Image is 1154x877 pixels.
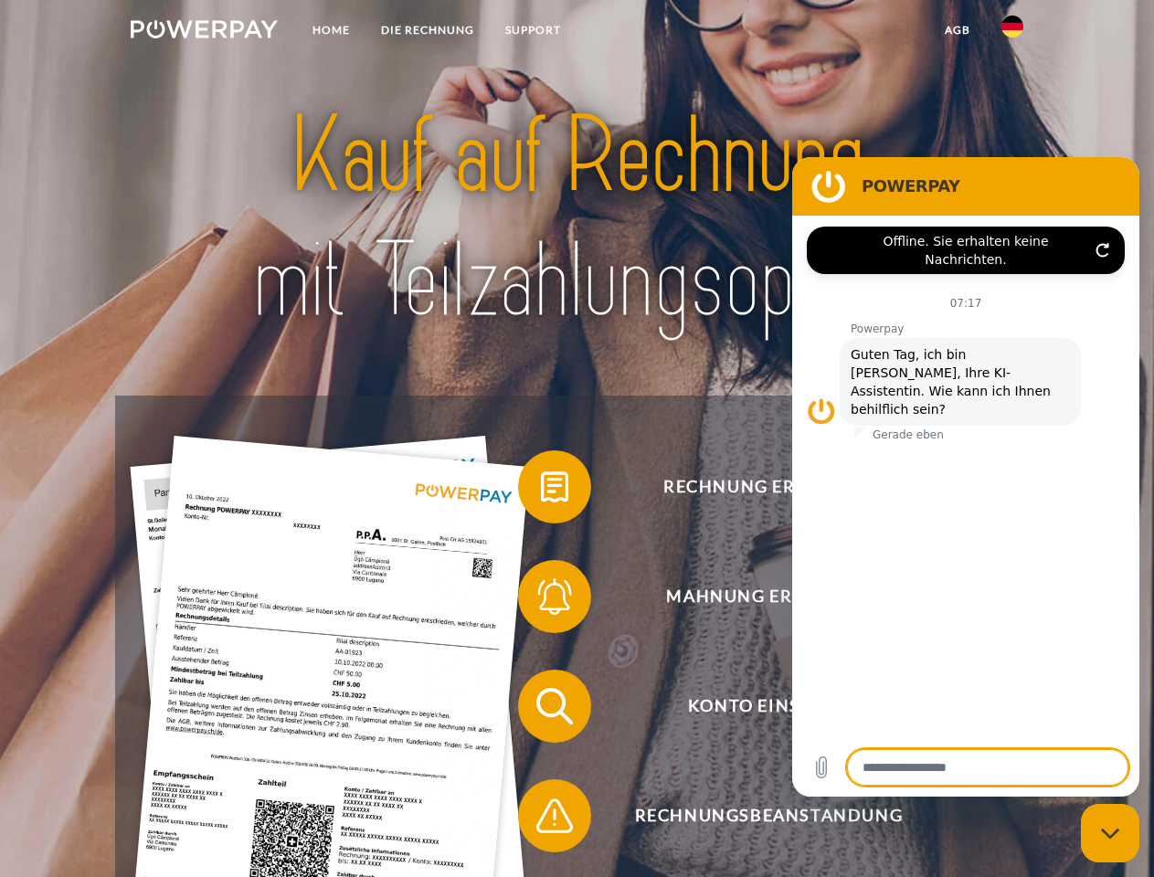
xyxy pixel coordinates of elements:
[792,157,1139,797] iframe: Messaging-Fenster
[532,793,577,839] img: qb_warning.svg
[545,670,992,743] span: Konto einsehen
[365,14,490,47] a: DIE RECHNUNG
[545,560,992,633] span: Mahnung erhalten?
[545,450,992,523] span: Rechnung erhalten?
[175,88,979,350] img: title-powerpay_de.svg
[532,574,577,619] img: qb_bell.svg
[532,464,577,510] img: qb_bill.svg
[297,14,365,47] a: Home
[1081,804,1139,862] iframe: Schaltfläche zum Öffnen des Messaging-Fensters; Konversation läuft
[1001,16,1023,37] img: de
[532,683,577,729] img: qb_search.svg
[929,14,986,47] a: agb
[518,670,993,743] button: Konto einsehen
[545,779,992,852] span: Rechnungsbeanstandung
[518,560,993,633] button: Mahnung erhalten?
[131,20,278,38] img: logo-powerpay-white.svg
[518,450,993,523] button: Rechnung erhalten?
[490,14,577,47] a: SUPPORT
[518,779,993,852] button: Rechnungsbeanstandung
